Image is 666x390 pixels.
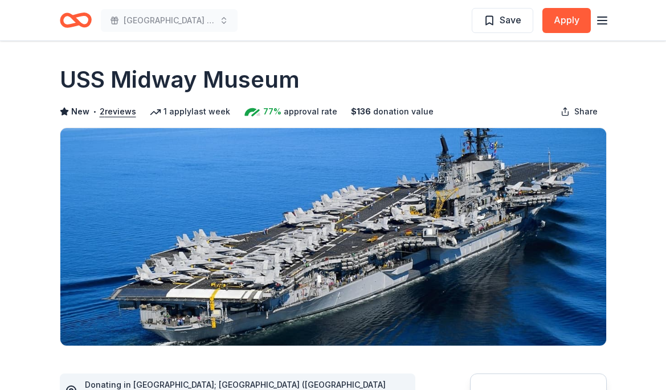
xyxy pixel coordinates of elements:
[351,105,371,118] span: $ 136
[263,105,281,118] span: 77%
[60,128,606,346] img: Image for USS Midway Museum
[542,8,591,33] button: Apply
[284,105,337,118] span: approval rate
[60,64,300,96] h1: USS Midway Museum
[92,107,96,116] span: •
[150,105,230,118] div: 1 apply last week
[101,9,238,32] button: [GEOGRAPHIC_DATA] Read-a-thon 2025
[574,105,598,118] span: Share
[551,100,607,123] button: Share
[100,105,136,118] button: 2reviews
[124,14,215,27] span: [GEOGRAPHIC_DATA] Read-a-thon 2025
[472,8,533,33] button: Save
[60,7,92,34] a: Home
[373,105,434,118] span: donation value
[71,105,89,118] span: New
[500,13,521,27] span: Save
